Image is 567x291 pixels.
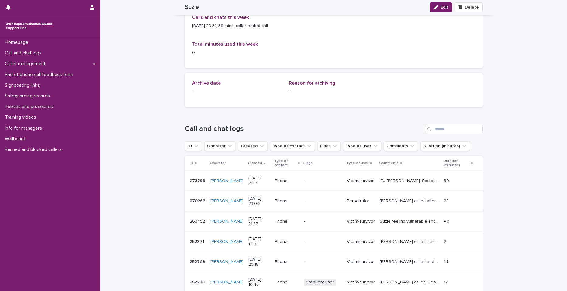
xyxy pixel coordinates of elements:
[185,252,483,272] tr: 252709252709 [PERSON_NAME] [DATE] 20:15Phone-Victim/survivor[PERSON_NAME] called and talked about...
[192,81,221,86] span: Archive date
[380,197,440,204] p: Suzie called after having flashbacks writing her appeal. emotional support throughout and all dis...
[346,160,368,167] p: Type of user
[270,141,315,151] button: Type of contact
[444,197,450,204] p: 28
[190,218,206,224] p: 263452
[248,257,270,267] p: [DATE] 20:15
[275,178,299,184] p: Phone
[379,160,399,167] p: Comments
[2,147,67,153] p: Banned and blocked callers
[275,239,299,244] p: Phone
[192,89,282,95] p: -
[190,258,206,265] p: 252709
[185,232,483,252] tr: 252871252871 [PERSON_NAME] [DATE] 14:03Phone-Victim/survivor[PERSON_NAME] called, I advised they ...
[347,219,375,224] p: Victim/survivor
[444,238,448,244] p: 2
[347,198,375,204] p: Perpetrator
[2,40,33,45] p: Homepage
[443,158,470,169] p: Duration (minutes)
[384,141,418,151] button: Comments
[5,20,54,32] img: rhQMoQhaT3yELyF149Cw
[274,158,296,169] p: Type of contact
[210,219,244,224] a: [PERSON_NAME]
[275,219,299,224] p: Phone
[444,177,450,184] p: 39
[347,280,375,285] p: Victim/survivor
[380,279,440,285] p: Suzie called - Provided emotional support - CCRS have agreed she has a case and agreed to pursue....
[210,198,244,204] a: [PERSON_NAME]
[304,178,342,184] p: -
[210,280,244,285] a: [PERSON_NAME]
[444,258,449,265] p: 14
[185,191,483,211] tr: 270263270263 [PERSON_NAME] [DATE] 23:04Phone-Perpetrator[PERSON_NAME] called after having flashba...
[248,176,270,186] p: [DATE] 21:13
[2,72,78,78] p: End of phone call feedback form
[185,124,423,133] h1: Call and chat logs
[190,197,206,204] p: 270263
[2,61,50,67] p: Caller management
[275,280,299,285] p: Phone
[347,239,375,244] p: Victim/survivor
[192,23,475,29] p: [DATE] 20:31; 39 mins; caller ended call
[303,160,313,167] p: Flags
[248,277,270,287] p: [DATE] 10:47
[210,178,244,184] a: [PERSON_NAME]
[185,211,483,232] tr: 263452263452 [PERSON_NAME] [DATE] 21:27Phone-Victim/survivorSuzie feeling vulnerable and isolated...
[343,141,381,151] button: Type of user
[2,125,47,131] p: Info for managers
[347,178,375,184] p: Victim/survivor
[190,238,206,244] p: 252871
[304,219,342,224] p: -
[185,4,199,11] h2: Suzie
[248,216,270,227] p: [DATE] 21:27
[2,136,30,142] p: Wallboard
[425,124,483,134] input: Search
[192,15,249,20] span: Calls and chats this week
[455,2,482,12] button: Delete
[289,89,379,95] p: -
[347,259,375,265] p: Victim/survivor
[2,104,58,110] p: Policies and processes
[441,5,448,9] span: Edit
[204,141,236,151] button: Operator
[210,259,244,265] a: [PERSON_NAME]
[304,279,337,286] span: Frequent user
[380,238,440,244] p: Suzie called, I advised they have had their 2 calls for the week and they ended the call.
[304,198,342,204] p: -
[210,239,244,244] a: [PERSON_NAME]
[190,160,193,167] p: ID
[185,171,483,191] tr: 273296273296 [PERSON_NAME] [DATE] 21:13Phone-Victim/survivorIFU [PERSON_NAME]. Spoke about her cu...
[248,196,270,206] p: [DATE] 23:04
[317,141,341,151] button: Flags
[444,279,449,285] p: 17
[275,198,299,204] p: Phone
[2,93,55,99] p: Safeguarding records
[380,177,440,184] p: IFU Suzie. Spoke about her current living situation + previous abuse. Provided emotional empowerm...
[210,160,226,167] p: Operator
[444,218,451,224] p: 40
[192,50,282,56] p: 0
[2,114,41,120] p: Training videos
[304,259,342,265] p: -
[289,81,335,86] span: Reason for archiving
[2,82,45,88] p: Signposting links
[190,177,206,184] p: 273296
[420,141,470,151] button: Duration (minutes)
[380,258,440,265] p: Suzie called and talked about her mother and father and the sexual trauma she has experienced. Li...
[465,5,479,9] span: Delete
[380,218,440,224] p: Suzie feeling vulnerable and isolated. Her situation makes it feel impossible for her to recover ...
[192,42,258,47] span: Total minutes used this week
[304,239,342,244] p: -
[238,141,268,151] button: Created
[430,2,452,12] button: Edit
[248,160,262,167] p: Created
[185,141,202,151] button: ID
[275,259,299,265] p: Phone
[190,279,206,285] p: 252283
[2,50,47,56] p: Call and chat logs
[248,237,270,247] p: [DATE] 14:03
